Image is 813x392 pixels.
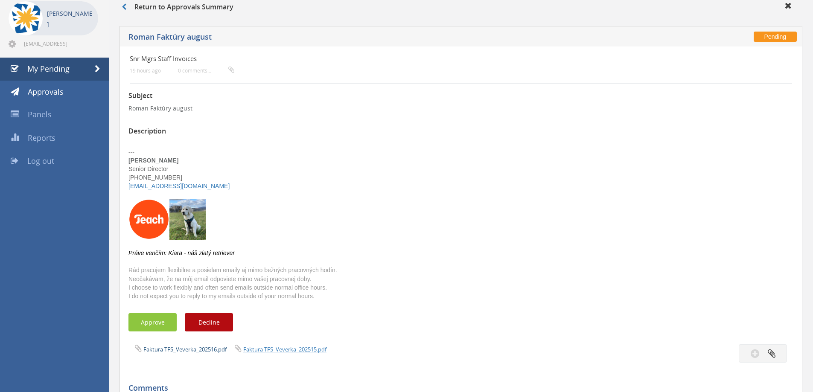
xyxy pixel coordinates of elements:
[130,67,161,74] small: 19 hours ago
[128,199,169,240] img: AIorK4y7p6HqtjjCJGgJmwuWHfP_EMbBtLrb0OLrRCu_vWJt6_DkbFUn_JwkiYjZqXIrjtCVrUBjQyE
[128,104,793,113] p: Roman Faktúry august
[754,32,797,42] span: Pending
[130,55,682,62] h4: Snr Mgrs Staff Invoices
[185,313,233,331] button: Decline
[28,133,55,143] span: Reports
[128,183,230,189] font: [EMAIL_ADDRESS][DOMAIN_NAME]
[28,109,52,119] span: Panels
[47,8,94,29] p: [PERSON_NAME]
[128,276,312,282] font: Neočakávam, že na môj email odpoviete mimo vašej pracovnej doby.
[128,33,595,44] h5: Roman Faktúry august
[128,313,177,331] button: Approve
[128,128,793,135] h3: Description
[243,346,326,353] a: Faktura TFS_Veverka_202515.pdf
[28,87,64,97] span: Approvals
[24,40,96,47] span: [EMAIL_ADDRESS][DOMAIN_NAME]
[128,157,178,164] font: [PERSON_NAME]
[128,284,327,291] font: I choose to work flexibly and often send emails outside normal office hours.
[169,199,206,240] img: AIorK4wBi_D2rsPpGh3ukQhRY4ujTW59-XHW8czvRtx9Sp2Lnmj60m3vPOZIQGeIrQS_nd5txQs5Yok
[128,92,793,100] h3: Subject
[128,267,337,273] font: Rád pracujem flexibilne a posielam emaily aj mimo bežných pracovných hodín.
[128,166,168,172] font: Senior Director
[128,293,315,299] font: I do not expect you to reply to my emails outside of your normal hours.
[143,346,227,353] a: Faktura TFS_Veverka_202516.pdf
[128,148,134,155] font: ---
[128,250,235,256] i: Práve venčím: Kiara - náš zlatý retriever
[128,174,182,181] font: [PHONE_NUMBER]
[122,3,233,11] h3: Return to Approvals Summary
[27,64,70,74] span: My Pending
[128,182,230,190] a: [EMAIL_ADDRESS][DOMAIN_NAME]
[178,67,234,74] small: 0 comments...
[27,156,54,166] span: Log out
